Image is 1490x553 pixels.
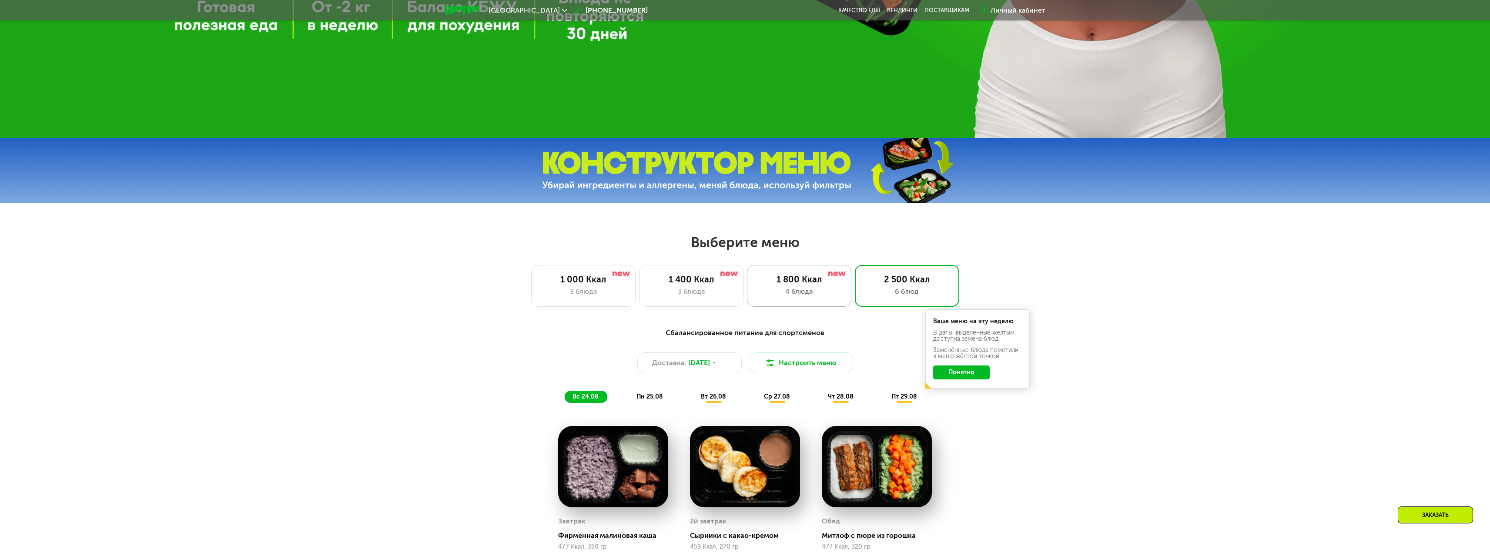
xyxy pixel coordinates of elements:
div: 1 800 Ккал [756,274,842,285]
div: 1 400 Ккал [648,274,734,285]
div: 4 блюда [756,286,842,297]
h2: Выберите меню [28,234,1462,251]
div: 459 Ккал, 270 гр [690,543,800,550]
div: Заменённые блюда пометили в меню жёлтой точкой. [933,347,1022,359]
div: 477 Ккал, 350 гр [558,543,668,550]
div: Ваше меню на эту неделю [933,318,1022,325]
div: 3 блюда [540,286,626,297]
span: [GEOGRAPHIC_DATA] [489,7,560,14]
div: Фирменная малиновая каша [558,531,675,540]
div: Обед [822,515,840,528]
div: Завтрак [558,515,586,528]
span: вс 24.08 [573,393,599,400]
div: 2й завтрак [690,515,727,528]
span: чт 28.08 [828,393,854,400]
div: Личный кабинет [991,5,1045,16]
div: 2 500 Ккал [864,274,950,285]
button: Настроить меню [749,352,853,373]
span: пт 29.08 [891,393,917,400]
div: 6 блюд [864,286,950,297]
div: Сырники с какао-кремом [690,531,807,540]
button: Понятно [933,365,990,379]
div: 1 000 Ккал [540,274,626,285]
span: пн 25.08 [636,393,663,400]
div: 3 блюда [648,286,734,297]
div: Митлоф с пюре из горошка [822,531,939,540]
a: [PHONE_NUMBER] [572,5,648,16]
div: поставщикам [924,7,969,14]
div: Заказать [1398,506,1473,523]
a: Вендинги [887,7,917,14]
span: Доставка: [652,358,686,368]
div: В даты, выделенные желтым, доступна замена блюд. [933,330,1022,342]
span: ср 27.08 [764,393,790,400]
div: 477 Ккал, 320 гр [822,543,932,550]
span: вт 26.08 [701,393,726,400]
div: Сбалансированное питание для спортсменов [488,328,1003,339]
a: Качество еды [838,7,880,14]
span: [DATE] [688,358,710,368]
